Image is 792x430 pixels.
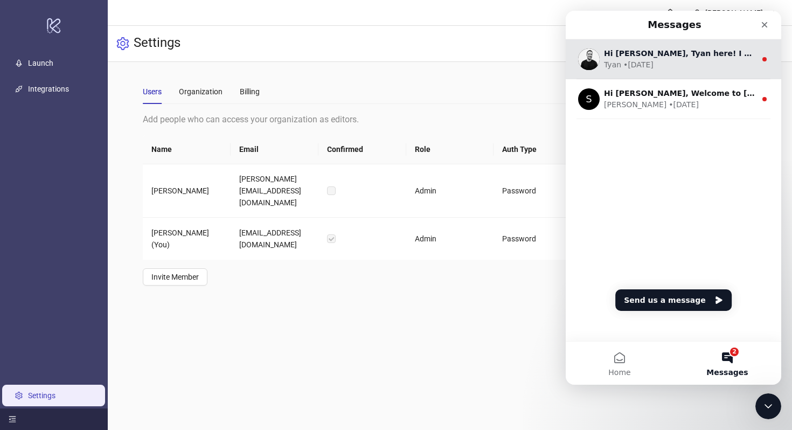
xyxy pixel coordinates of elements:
button: Invite Member [143,268,207,286]
span: menu-fold [9,415,16,423]
td: Admin [406,164,494,218]
div: • [DATE] [103,88,133,100]
td: Password [494,218,581,260]
td: Password [494,164,581,218]
a: Integrations [28,85,69,93]
button: Send us a message [50,279,166,300]
td: [PERSON_NAME] (You) [143,218,231,260]
th: Role [406,135,494,164]
div: [PERSON_NAME] [701,7,767,19]
a: Launch [28,59,53,67]
iframe: Intercom live chat [755,393,781,419]
span: Home [43,358,65,365]
div: Users [143,86,162,98]
div: Billing [240,86,260,98]
span: user [693,9,701,17]
div: Profile image for Simon [12,78,34,99]
div: • [DATE] [58,48,88,60]
div: Organization [179,86,223,98]
th: Auth Type [494,135,581,164]
th: Confirmed [318,135,406,164]
td: [PERSON_NAME][EMAIL_ADDRESS][DOMAIN_NAME] [231,164,318,218]
td: Admin [406,218,494,260]
span: Messages [141,358,182,365]
h3: Settings [134,34,180,53]
div: [PERSON_NAME] [38,88,101,100]
button: Messages [108,331,216,374]
th: Email [231,135,318,164]
td: [PERSON_NAME] [143,164,231,218]
span: setting [116,37,129,50]
th: Name [143,135,231,164]
a: Settings [28,391,55,400]
div: Add people who can access your organization as editors. [143,113,757,126]
span: down [767,9,775,17]
span: Invite Member [151,273,199,281]
div: Tyan [38,48,55,60]
span: Hi [PERSON_NAME], Tyan here! I wanted to check in with you to see how your trial is going so far? [38,38,457,47]
iframe: Intercom live chat [566,11,781,385]
td: [EMAIL_ADDRESS][DOMAIN_NAME] [231,218,318,260]
span: bell [666,9,674,16]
